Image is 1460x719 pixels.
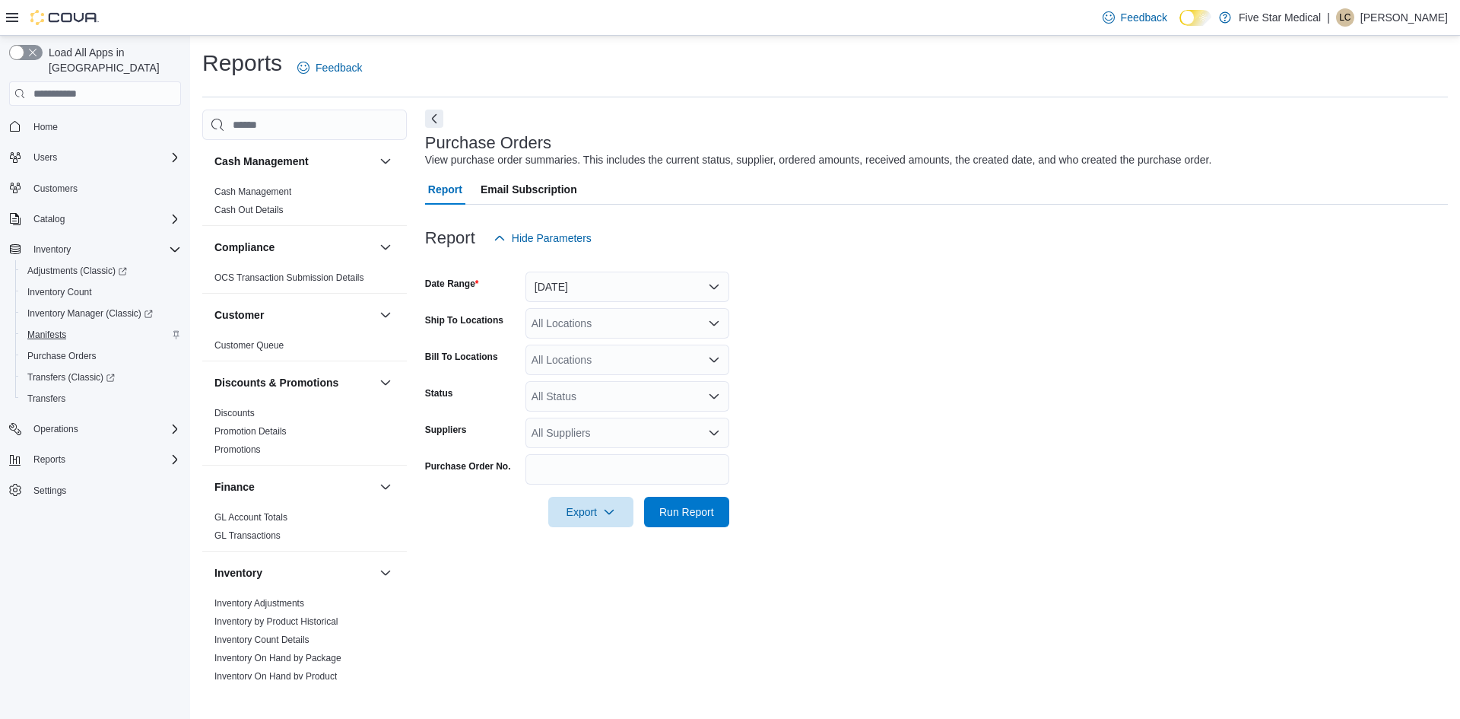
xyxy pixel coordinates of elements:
a: Inventory On Hand by Product [214,671,337,682]
p: Five Star Medical [1239,8,1321,27]
div: Compliance [202,269,407,293]
div: Finance [202,508,407,551]
span: Inventory On Hand by Package [214,652,341,664]
span: Inventory [33,243,71,256]
span: Feedback [316,60,362,75]
span: Run Report [659,504,714,520]
span: Inventory Manager (Classic) [27,307,153,320]
button: Reports [3,449,187,470]
button: Open list of options [708,317,720,329]
button: Run Report [644,497,729,527]
a: Purchase Orders [21,347,103,365]
p: | [1327,8,1330,27]
img: Cova [30,10,99,25]
h3: Compliance [214,240,275,255]
span: Manifests [27,329,66,341]
a: Transfers (Classic) [15,367,187,388]
span: Users [27,148,181,167]
span: Customers [27,179,181,198]
span: Feedback [1121,10,1167,25]
span: Purchase Orders [27,350,97,362]
span: Catalog [27,210,181,228]
button: Reports [27,450,71,469]
span: Reports [33,453,65,466]
p: [PERSON_NAME] [1360,8,1448,27]
span: Report [428,174,462,205]
button: Discounts & Promotions [376,374,395,392]
a: Inventory by Product Historical [214,616,338,627]
label: Bill To Locations [425,351,498,363]
button: Next [425,110,443,128]
button: Inventory Count [15,282,187,303]
a: Adjustments (Classic) [21,262,133,280]
button: Compliance [214,240,373,255]
div: Discounts & Promotions [202,404,407,465]
span: GL Account Totals [214,511,287,523]
a: Inventory Count [21,283,98,301]
span: LC [1339,8,1350,27]
a: GL Account Totals [214,512,287,523]
button: Inventory [376,564,395,582]
button: Operations [27,420,84,438]
nav: Complex example [9,109,181,541]
span: GL Transactions [214,530,281,542]
button: Finance [376,478,395,496]
a: Inventory On Hand by Package [214,653,341,663]
span: Customers [33,183,78,195]
a: Customers [27,180,84,198]
label: Purchase Order No. [425,460,511,472]
span: Inventory Adjustments [214,597,304,609]
span: Inventory On Hand by Product [214,670,337,682]
span: Export [557,497,624,527]
span: Home [27,116,181,135]
h3: Finance [214,479,255,495]
a: Adjustments (Classic) [15,260,187,282]
button: Catalog [27,210,71,228]
a: Promotions [214,444,261,455]
a: Inventory Manager (Classic) [21,304,159,323]
a: Promotion Details [214,426,287,437]
span: Catalog [33,213,65,225]
a: Inventory Count Details [214,635,309,645]
span: Cash Out Details [214,204,284,216]
span: Promotions [214,444,261,456]
a: Manifests [21,326,72,344]
div: Cash Management [202,183,407,225]
h3: Discounts & Promotions [214,375,338,390]
span: Settings [33,485,66,497]
span: Transfers [27,393,65,405]
span: OCS Transaction Submission Details [214,272,364,284]
span: Operations [27,420,181,438]
h3: Report [425,229,475,247]
button: Inventory [3,239,187,260]
span: Settings [27,481,181,500]
h3: Inventory [214,565,262,581]
span: Transfers [21,390,181,408]
button: Operations [3,418,187,440]
input: Dark Mode [1179,10,1211,26]
label: Ship To Locations [425,314,503,326]
button: Open list of options [708,427,720,439]
button: Open list of options [708,354,720,366]
button: Users [27,148,63,167]
button: Finance [214,479,373,495]
button: Customer [376,306,395,324]
h3: Customer [214,307,264,323]
button: Home [3,115,187,137]
h3: Purchase Orders [425,134,551,152]
span: Promotion Details [214,425,287,437]
span: Email Subscription [481,174,577,205]
button: Customers [3,177,187,199]
span: Inventory Count Details [214,634,309,646]
button: Inventory [214,565,373,581]
span: Manifests [21,326,181,344]
span: Operations [33,423,78,435]
span: Reports [27,450,181,469]
button: Compliance [376,238,395,256]
button: Inventory [27,240,77,259]
button: Settings [3,479,187,501]
a: Inventory Adjustments [214,598,304,609]
div: View purchase order summaries. This includes the current status, supplier, ordered amounts, recei... [425,152,1212,168]
span: Dark Mode [1179,26,1180,27]
h1: Reports [202,48,282,78]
